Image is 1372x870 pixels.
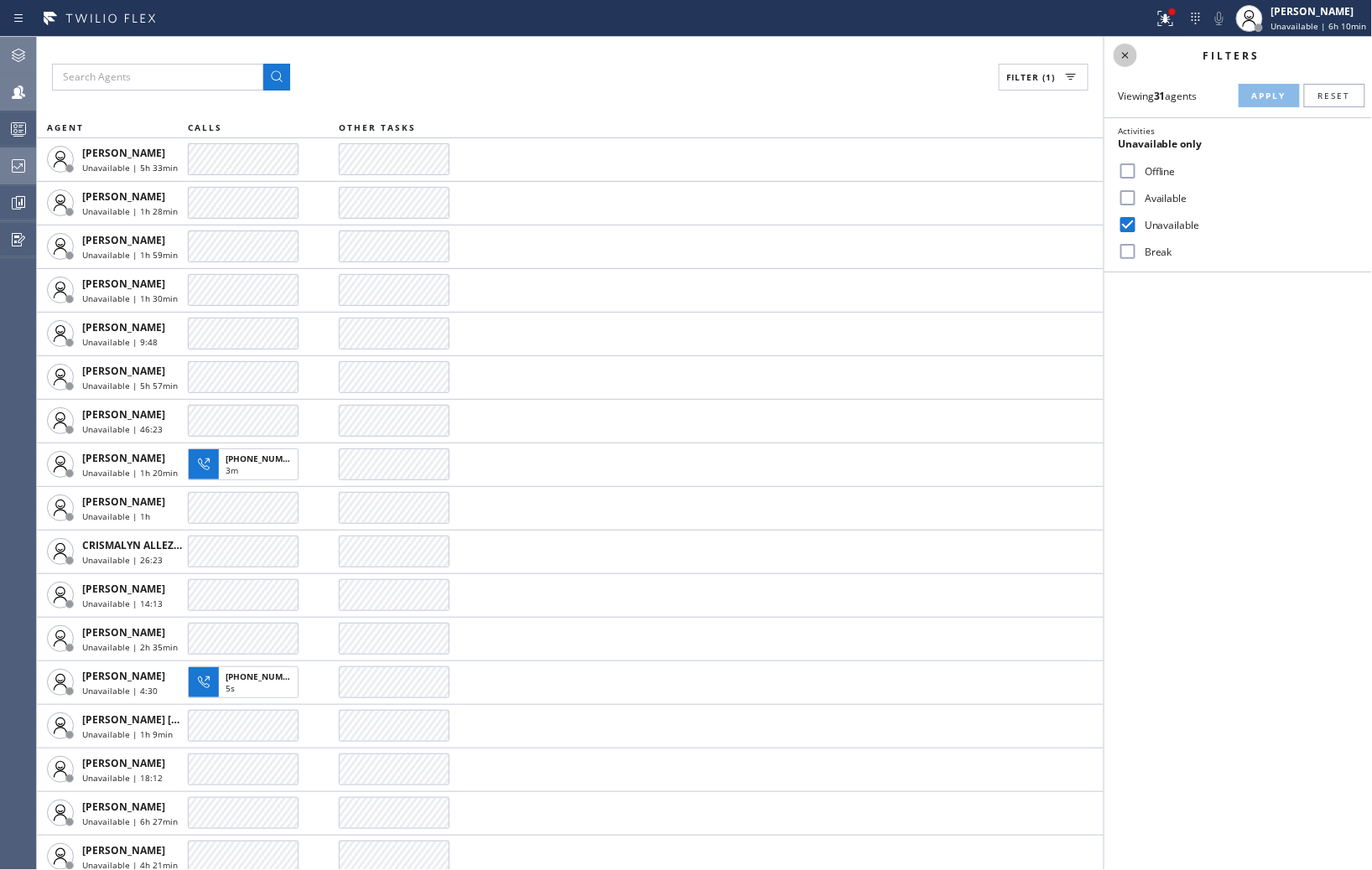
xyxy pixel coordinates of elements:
span: [PERSON_NAME] [82,582,165,596]
label: Break [1138,245,1359,259]
div: Activities [1118,125,1359,137]
div: [PERSON_NAME] [1271,4,1367,18]
span: [PERSON_NAME] [82,495,165,509]
span: Unavailable | 18:12 [82,772,163,784]
span: [PERSON_NAME] [82,146,165,160]
span: Reset [1318,90,1351,101]
button: Apply [1239,84,1300,107]
label: Available [1138,191,1359,205]
span: [PERSON_NAME] [82,233,165,247]
span: Unavailable | 4:30 [82,685,158,697]
span: 5s [226,682,235,694]
span: OTHER TASKS [339,122,416,133]
span: [PHONE_NUMBER] [226,671,302,682]
span: [PERSON_NAME] [82,407,165,422]
span: Unavailable | 1h [82,510,150,522]
span: [PERSON_NAME] [82,364,165,378]
span: 3m [226,464,238,476]
span: Unavailable | 1h 28min [82,205,178,217]
span: Unavailable | 1h 20min [82,467,178,479]
span: Filter (1) [1006,71,1055,83]
span: AGENT [47,122,84,133]
span: Unavailable | 5h 57min [82,380,178,391]
span: Apply [1252,90,1286,101]
span: Unavailable | 14:13 [82,598,163,609]
span: Unavailable | 9:48 [82,336,158,348]
span: [PERSON_NAME] [82,625,165,640]
span: [PERSON_NAME] [82,756,165,770]
button: Reset [1304,84,1365,107]
span: CRISMALYN ALLEZER [82,538,186,552]
span: Unavailable | 6h 10min [1271,20,1367,32]
span: [PERSON_NAME] [82,320,165,334]
button: Mute [1208,7,1231,30]
span: Unavailable | 2h 35min [82,641,178,653]
button: [PHONE_NUMBER]3m [188,443,304,485]
span: [PHONE_NUMBER] [226,453,302,464]
span: [PERSON_NAME] [82,669,165,683]
span: Unavailable | 46:23 [82,423,163,435]
strong: 31 [1154,89,1166,103]
label: Unavailable [1138,218,1359,232]
span: [PERSON_NAME] [82,843,165,857]
span: CALLS [188,122,222,133]
span: [PERSON_NAME] [82,800,165,814]
input: Search Agents [52,64,263,91]
span: [PERSON_NAME] [82,189,165,204]
span: Viewing agents [1118,89,1198,103]
span: Unavailable | 5h 33min [82,162,178,173]
span: Unavailable | 1h 59min [82,249,178,261]
span: Unavailable only [1118,137,1203,151]
span: Unavailable | 1h 9min [82,728,173,740]
span: Filters [1203,49,1260,63]
button: [PHONE_NUMBER]5s [188,661,304,703]
label: Offline [1138,164,1359,179]
span: [PERSON_NAME] [82,277,165,291]
button: Filter (1) [999,64,1089,91]
span: [PERSON_NAME] [PERSON_NAME] [82,712,251,727]
span: [PERSON_NAME] [82,451,165,465]
span: Unavailable | 1h 30min [82,293,178,304]
span: Unavailable | 26:23 [82,554,163,566]
span: Unavailable | 6h 27min [82,816,178,827]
